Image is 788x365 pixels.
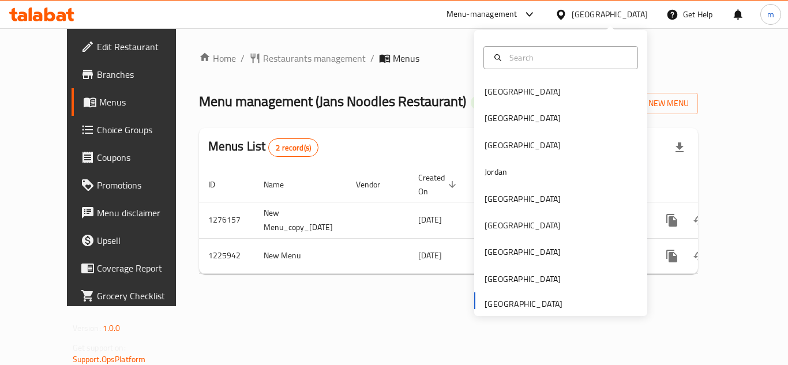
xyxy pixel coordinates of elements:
li: / [241,51,245,65]
span: Promotions [97,178,189,192]
span: Restaurants management [263,51,366,65]
a: Coverage Report [72,254,198,282]
span: Edit Restaurant [97,40,189,54]
span: Menu disclaimer [97,206,189,220]
a: Menus [72,88,198,116]
button: Change Status [686,242,714,270]
span: Upsell [97,234,189,247]
div: [GEOGRAPHIC_DATA] [485,273,561,285]
a: Restaurants management [249,51,366,65]
span: 2 record(s) [269,142,318,153]
td: 1276157 [199,202,254,238]
td: New Menu_copy_[DATE] [254,202,347,238]
a: Grocery Checklist [72,282,198,310]
span: ID [208,178,230,191]
div: [GEOGRAPHIC_DATA] [572,8,648,21]
h2: Menus List [208,138,318,157]
a: Coupons [72,144,198,171]
a: Home [199,51,236,65]
span: Branches [97,67,189,81]
span: Coverage Report [97,261,189,275]
div: [GEOGRAPHIC_DATA] [485,246,561,258]
span: Get support on: [73,340,126,355]
nav: breadcrumb [199,51,699,65]
div: [GEOGRAPHIC_DATA] [485,112,561,125]
div: [GEOGRAPHIC_DATA] [485,85,561,98]
span: Menus [99,95,189,109]
span: Menu management ( Jans Noodles Restaurant ) [199,88,466,114]
span: Menus [393,51,419,65]
span: Version: [73,321,101,336]
span: Open [471,97,497,107]
div: [GEOGRAPHIC_DATA] [485,219,561,232]
td: New Menu [254,238,347,273]
td: 1225942 [199,238,254,273]
span: Coupons [97,150,189,164]
a: Upsell [72,227,198,254]
span: Name [264,178,299,191]
a: Edit Restaurant [72,33,198,61]
a: Choice Groups [72,116,198,144]
div: Jordan [485,165,507,178]
button: more [658,242,686,270]
span: Choice Groups [97,123,189,137]
button: Add New Menu [609,93,698,114]
button: Change Status [686,206,714,234]
span: [DATE] [418,248,442,263]
input: Search [505,51,631,64]
span: Created On [418,171,460,198]
a: Branches [72,61,198,88]
button: more [658,206,686,234]
span: m [767,8,774,21]
div: Menu-management [446,7,517,21]
span: 1.0.0 [103,321,121,336]
span: Vendor [356,178,395,191]
span: Grocery Checklist [97,289,189,303]
span: [DATE] [418,212,442,227]
a: Promotions [72,171,198,199]
a: Menu disclaimer [72,199,198,227]
div: [GEOGRAPHIC_DATA] [485,193,561,205]
table: enhanced table [199,167,778,274]
th: Actions [649,167,778,202]
span: Add New Menu [618,96,689,111]
li: / [370,51,374,65]
div: Export file [666,134,693,161]
div: [GEOGRAPHIC_DATA] [485,139,561,152]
